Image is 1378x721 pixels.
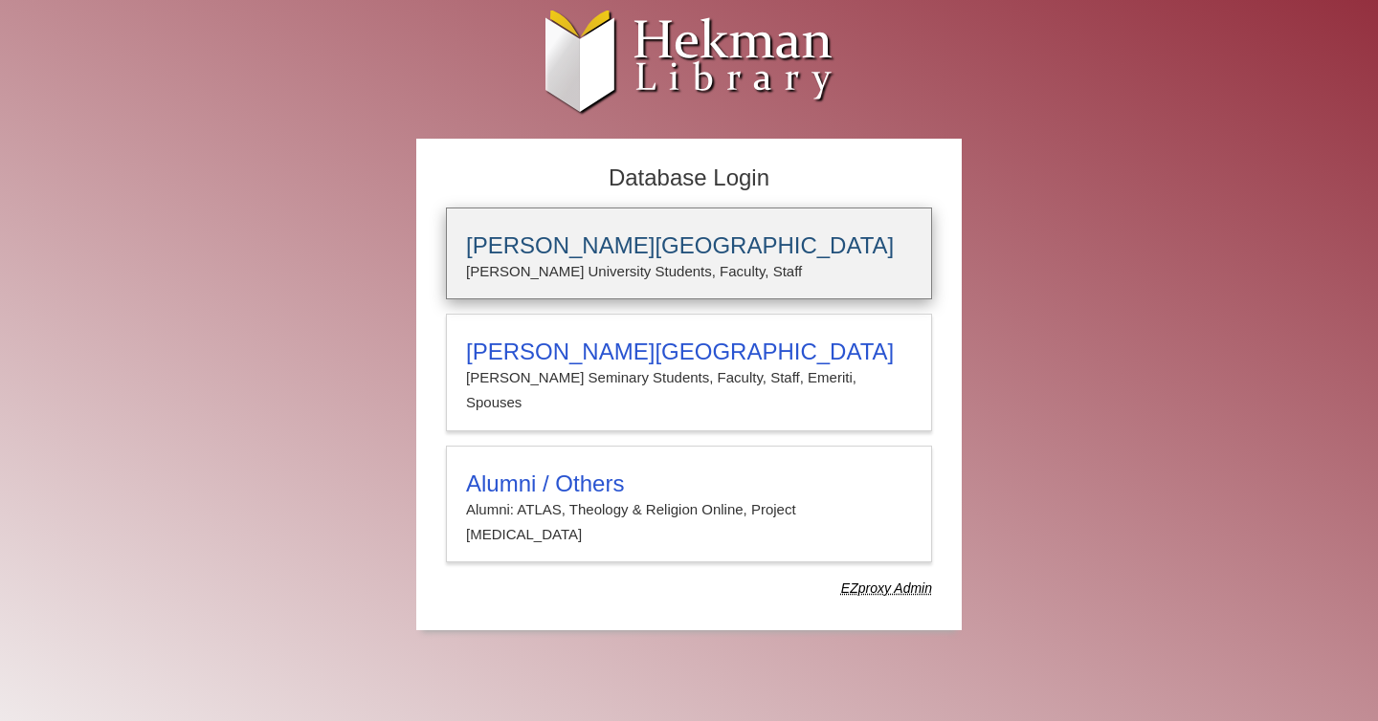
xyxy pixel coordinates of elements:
h3: [PERSON_NAME][GEOGRAPHIC_DATA] [466,339,912,365]
p: [PERSON_NAME] University Students, Faculty, Staff [466,259,912,284]
summary: Alumni / OthersAlumni: ATLAS, Theology & Religion Online, Project [MEDICAL_DATA] [466,470,912,548]
h3: [PERSON_NAME][GEOGRAPHIC_DATA] [466,232,912,259]
a: [PERSON_NAME][GEOGRAPHIC_DATA][PERSON_NAME] University Students, Faculty, Staff [446,208,932,299]
dfn: Use Alumni login [841,580,932,596]
p: Alumni: ATLAS, Theology & Religion Online, Project [MEDICAL_DATA] [466,497,912,548]
p: [PERSON_NAME] Seminary Students, Faculty, Staff, Emeriti, Spouses [466,365,912,416]
a: [PERSON_NAME][GEOGRAPHIC_DATA][PERSON_NAME] Seminary Students, Faculty, Staff, Emeriti, Spouses [446,314,932,431]
h2: Database Login [436,159,942,198]
h3: Alumni / Others [466,470,912,497]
